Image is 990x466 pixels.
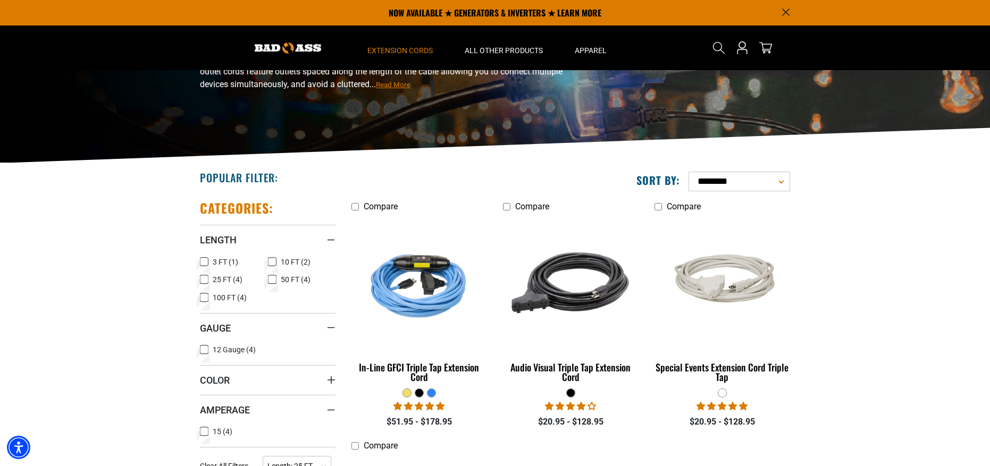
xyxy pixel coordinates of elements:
span: 5.00 stars [393,401,444,411]
span: 25 FT (4) [213,276,242,283]
img: Light Blue [353,222,486,344]
span: Read More [376,81,410,89]
img: black [504,222,637,344]
img: white [655,242,789,324]
label: Sort by: [636,173,680,187]
summary: Color [200,365,335,395]
span: 12 Gauge (4) [213,346,256,353]
a: black Audio Visual Triple Tap Extension Cord [503,217,639,388]
div: Accessibility Menu [7,436,30,459]
summary: Extension Cords [351,26,449,70]
span: 3.75 stars [545,401,596,411]
span: Amperage [200,404,250,416]
a: Light Blue In-Line GFCI Triple Tap Extension Cord [351,217,487,388]
span: Compare [364,201,398,211]
span: Length [200,234,237,246]
span: 15 (4) [213,428,232,435]
summary: Amperage [200,395,335,425]
div: Audio Visual Triple Tap Extension Cord [503,362,639,382]
summary: Length [200,225,335,255]
span: Compare [515,201,549,211]
span: 5.00 stars [697,401,748,411]
div: $20.95 - $128.95 [503,416,639,428]
span: All Other Products [465,46,543,55]
summary: Search [710,39,727,56]
span: Extension Cords [367,46,433,55]
img: Bad Ass Extension Cords [255,43,321,54]
span: Color [200,374,230,386]
span: Gauge [200,322,231,334]
span: are the perfect option to help you multitask on your next job. Our exclusive multi-outlet cords f... [200,54,570,89]
a: white Special Events Extension Cord Triple Tap [655,217,790,388]
span: 10 FT (2) [281,258,311,266]
span: 3 FT (1) [213,258,238,266]
h2: Categories: [200,200,273,216]
a: Open this option [734,26,751,70]
span: Compare [364,440,398,451]
div: $51.95 - $178.95 [351,416,487,428]
span: 50 FT (4) [281,276,311,283]
summary: Gauge [200,313,335,343]
div: In-Line GFCI Triple Tap Extension Cord [351,362,487,382]
span: 100 FT (4) [213,294,247,301]
span: Compare [667,201,701,211]
h2: Popular Filter: [200,171,278,184]
summary: Apparel [559,26,623,70]
span: Apparel [575,46,607,55]
summary: All Other Products [449,26,559,70]
div: Special Events Extension Cord Triple Tap [655,362,790,382]
div: $20.95 - $128.95 [655,416,790,428]
a: cart [757,41,774,54]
